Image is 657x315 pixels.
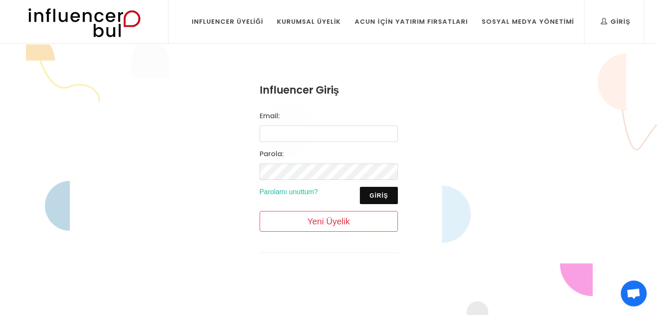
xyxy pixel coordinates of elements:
[260,111,280,121] label: Email:
[355,17,467,26] div: Acun İçin Yatırım Fırsatları
[621,280,647,306] div: Açık sohbet
[260,149,284,159] label: Parola:
[260,188,318,195] a: Parolamı unuttum?
[360,187,397,204] button: Giriş
[260,82,398,98] h3: Influencer Giriş
[482,17,574,26] div: Sosyal Medya Yönetimi
[601,17,630,26] div: Giriş
[260,211,398,232] a: Yeni Üyelik
[192,17,263,26] div: Influencer Üyeliği
[277,17,341,26] div: Kurumsal Üyelik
